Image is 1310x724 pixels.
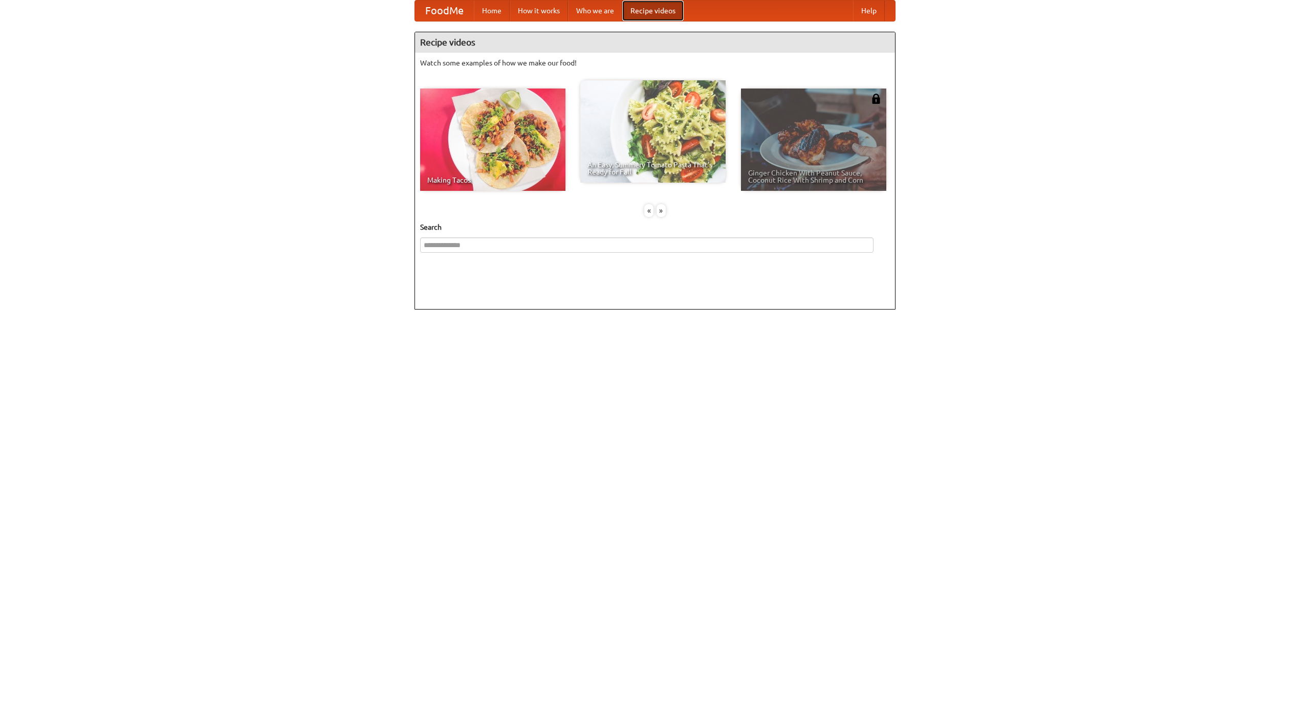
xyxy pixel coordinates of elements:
a: Help [853,1,885,21]
a: FoodMe [415,1,474,21]
a: Home [474,1,510,21]
a: How it works [510,1,568,21]
a: Recipe videos [622,1,684,21]
span: Making Tacos [427,177,558,184]
a: Making Tacos [420,89,565,191]
div: « [644,204,653,217]
h4: Recipe videos [415,32,895,53]
p: Watch some examples of how we make our food! [420,58,890,68]
img: 483408.png [871,94,881,104]
div: » [657,204,666,217]
a: An Easy, Summery Tomato Pasta That's Ready for Fall [580,80,726,183]
a: Who we are [568,1,622,21]
h5: Search [420,222,890,232]
span: An Easy, Summery Tomato Pasta That's Ready for Fall [587,161,718,175]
